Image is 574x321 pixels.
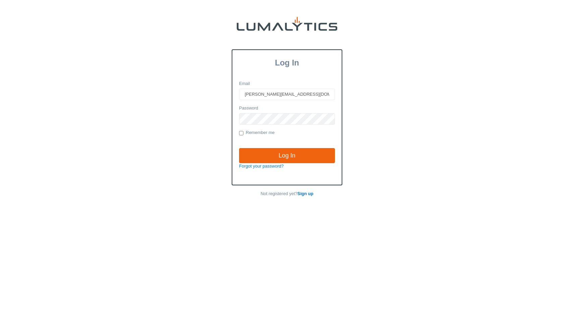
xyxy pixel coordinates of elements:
[239,105,258,111] label: Password
[239,164,284,169] a: Forgot your password?
[232,58,342,67] h3: Log In
[297,191,313,196] a: Sign up
[239,130,275,136] label: Remember me
[232,191,342,197] p: Not registered yet?
[239,131,243,135] input: Remember me
[239,89,335,100] input: Email
[237,17,337,31] img: lumalytics-black-e9b537c871f77d9ce8d3a6940f85695cd68c596e3f819dc492052d1098752254.png
[239,148,335,164] input: Log In
[239,81,250,87] label: Email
